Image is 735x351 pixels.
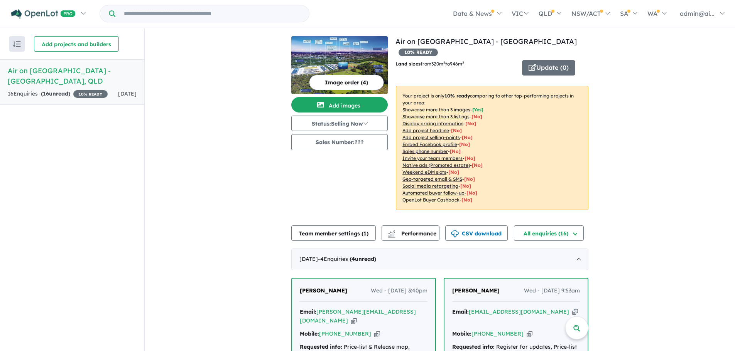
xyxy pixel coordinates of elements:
span: [ No ] [465,155,475,161]
span: to [445,61,464,67]
button: CSV download [445,225,508,241]
u: Native ads (Promoted estate) [402,162,470,168]
button: Team member settings (1) [291,225,376,241]
u: Social media retargeting [402,183,458,189]
u: 946 m [450,61,464,67]
button: Copy [572,308,578,316]
button: Sales Number:??? [291,134,388,150]
sup: 2 [443,60,445,65]
span: 1 [363,230,367,237]
button: Add projects and builders [34,36,119,52]
span: [No] [466,190,477,196]
span: 16 [43,90,49,97]
button: All enquiries (16) [514,225,584,241]
u: Invite your team members [402,155,463,161]
span: 10 % READY [73,90,108,98]
img: line-chart.svg [388,230,395,234]
button: Update (0) [522,60,575,76]
u: 320 m [431,61,445,67]
span: Wed - [DATE] 3:40pm [371,286,427,296]
a: [PERSON_NAME] [452,286,500,296]
span: [No] [472,162,483,168]
a: [PERSON_NAME] [300,286,347,296]
strong: Requested info: [300,343,342,350]
u: Weekend eDM slots [402,169,446,175]
span: [ No ] [450,148,461,154]
span: 10 % READY [399,49,438,56]
img: Air on Rochedale Estate - Rochedale [291,36,388,94]
button: Performance [382,225,439,241]
u: Display pricing information [402,121,463,126]
span: admin@ai... [680,10,715,17]
span: Performance [389,230,436,237]
button: Status:Selling Now [291,116,388,131]
a: Air on [GEOGRAPHIC_DATA] - [GEOGRAPHIC_DATA] [395,37,577,46]
span: [ No ] [451,128,462,133]
b: Land sizes [395,61,421,67]
span: [ Yes ] [472,107,483,113]
u: Showcase more than 3 listings [402,114,470,119]
span: [No] [460,183,471,189]
span: Wed - [DATE] 9:53am [524,286,580,296]
span: [ No ] [471,114,482,119]
p: from [395,60,516,68]
img: Openlot PRO Logo White [11,9,76,19]
sup: 2 [462,60,464,65]
button: Copy [351,317,357,325]
strong: Mobile: [300,330,319,337]
button: Copy [527,330,532,338]
span: [No] [461,197,472,203]
u: Add project headline [402,128,449,133]
a: [EMAIL_ADDRESS][DOMAIN_NAME] [469,308,569,315]
strong: Requested info: [452,343,495,350]
div: [DATE] [291,249,588,270]
strong: ( unread) [41,90,70,97]
u: Embed Facebook profile [402,141,457,147]
span: [No] [448,169,459,175]
b: 10 % ready [444,93,470,99]
u: Automated buyer follow-up [402,190,465,196]
p: Your project is only comparing to other top-performing projects in your area: - - - - - - - - - -... [396,86,588,210]
span: 4 [351,255,355,262]
strong: Email: [300,308,316,315]
button: Image order (4) [309,75,384,90]
strong: ( unread) [350,255,376,262]
button: Copy [374,330,380,338]
span: [ No ] [459,141,470,147]
strong: Email: [452,308,469,315]
button: Add images [291,97,388,113]
span: [PERSON_NAME] [300,287,347,294]
span: [ No ] [462,134,473,140]
u: Showcase more than 3 images [402,107,470,113]
input: Try estate name, suburb, builder or developer [117,5,308,22]
strong: Mobile: [452,330,471,337]
img: bar-chart.svg [388,232,395,237]
a: [PERSON_NAME][EMAIL_ADDRESS][DOMAIN_NAME] [300,308,416,324]
span: [PERSON_NAME] [452,287,500,294]
span: [ No ] [465,121,476,126]
span: - 4 Enquir ies [318,255,376,262]
u: Geo-targeted email & SMS [402,176,462,182]
span: [No] [464,176,475,182]
a: [PHONE_NUMBER] [471,330,524,337]
h5: Air on [GEOGRAPHIC_DATA] - [GEOGRAPHIC_DATA] , QLD [8,65,137,86]
u: Sales phone number [402,148,448,154]
img: sort.svg [13,41,21,47]
a: [PHONE_NUMBER] [319,330,371,337]
u: OpenLot Buyer Cashback [402,197,460,203]
div: 16 Enquir ies [8,89,108,99]
span: [DATE] [118,90,137,97]
u: Add project selling-points [402,134,460,140]
img: download icon [451,230,459,238]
